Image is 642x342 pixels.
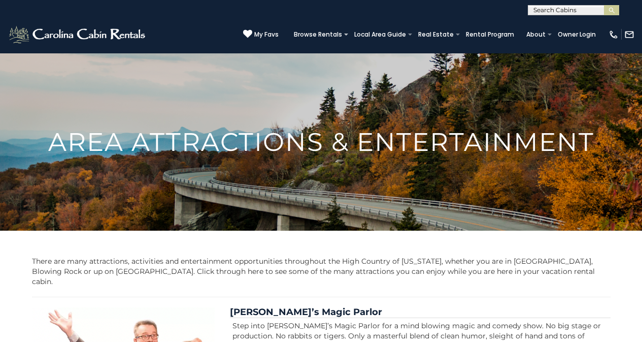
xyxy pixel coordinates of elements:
a: Browse Rentals [289,27,347,42]
span: My Favs [254,30,279,39]
a: Rental Program [461,27,519,42]
img: White-1-2.png [8,24,148,45]
a: Real Estate [413,27,459,42]
a: [PERSON_NAME]’s Magic Parlor [230,306,382,318]
a: My Favs [243,29,279,40]
img: mail-regular-white.png [624,29,634,40]
img: phone-regular-white.png [609,29,619,40]
a: Owner Login [553,27,601,42]
a: About [521,27,551,42]
a: Local Area Guide [349,27,411,42]
p: There are many attractions, activities and entertainment opportunities throughout the High Countr... [32,256,611,287]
